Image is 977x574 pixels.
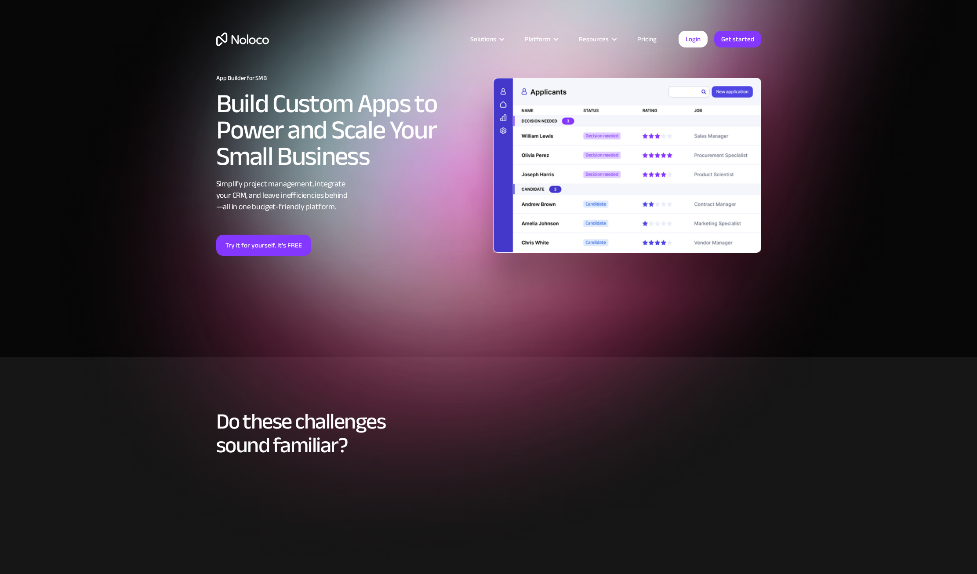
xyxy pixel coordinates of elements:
div: Resources [579,33,609,45]
a: Login [679,31,708,47]
a: Get started [714,31,761,47]
div: Platform [525,33,550,45]
div: Solutions [470,33,496,45]
div: Platform [514,33,568,45]
div: Resources [568,33,626,45]
h2: Do these challenges sound familiar? [216,410,761,457]
a: home [216,33,269,46]
a: Try it for yourself. It’s FREE [216,235,311,256]
div: Solutions [459,33,514,45]
h2: Build Custom Apps to Power and Scale Your Small Business [216,91,484,170]
a: Pricing [626,33,668,45]
div: Simplify project management, integrate your CRM, and leave inefficiencies behind —all in one budg... [216,178,484,213]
